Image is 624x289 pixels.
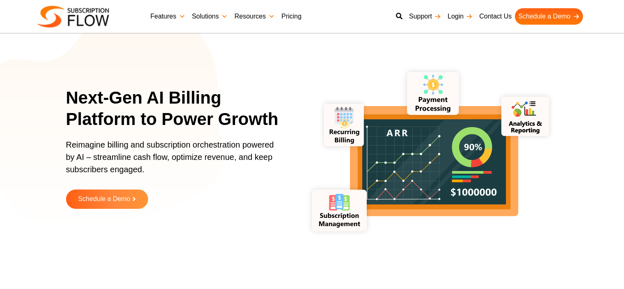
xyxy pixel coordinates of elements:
img: Subscriptionflow [37,6,109,28]
a: Schedule a Demo [515,8,583,25]
iframe: Intercom live chat [596,261,616,281]
a: Solutions [189,8,231,25]
a: Features [147,8,189,25]
a: Contact Us [476,8,515,25]
a: Schedule a Demo [66,190,148,209]
span: Schedule a Demo [78,196,130,203]
a: Support [406,8,444,25]
a: Resources [231,8,278,25]
p: Reimagine billing and subscription orchestration powered by AI – streamline cash flow, optimize r... [66,139,279,184]
a: Login [444,8,476,25]
h1: Next-Gen AI Billing Platform to Power Growth [66,87,290,130]
a: Pricing [278,8,305,25]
